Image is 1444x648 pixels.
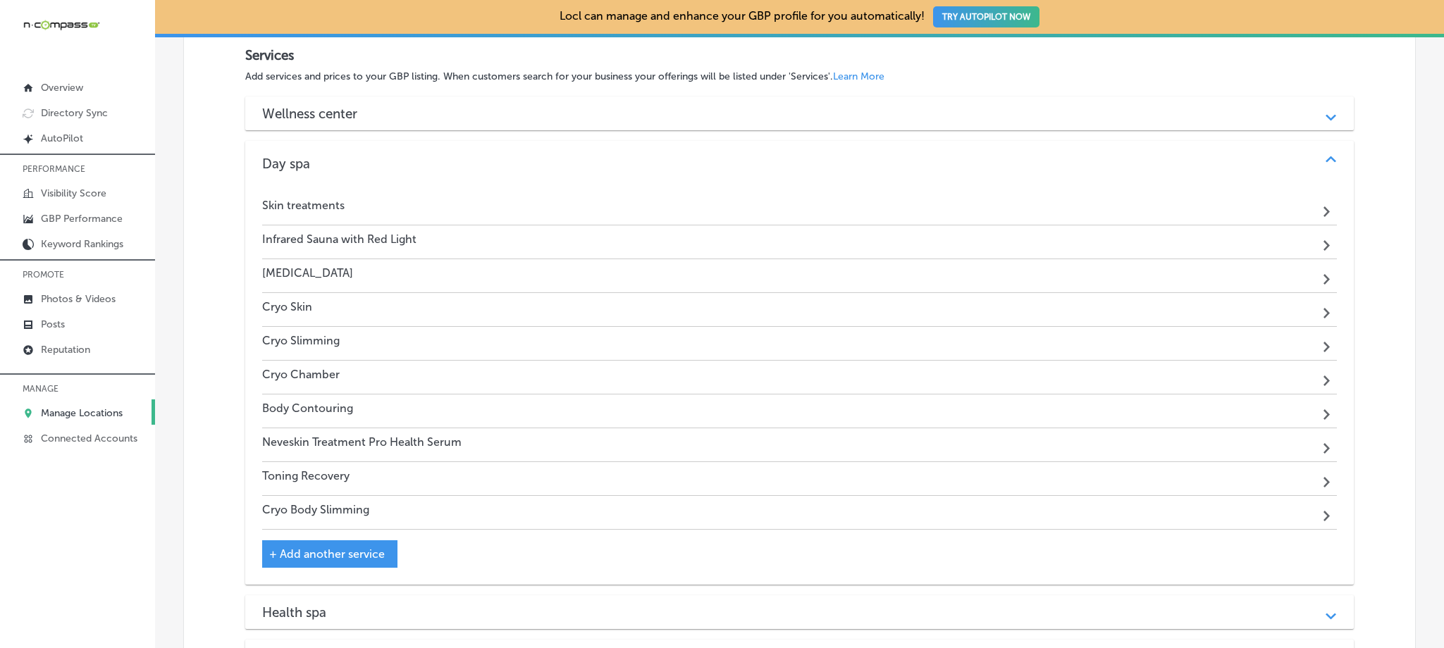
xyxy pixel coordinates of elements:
h3: Health spa [262,604,349,621]
p: Manage Locations [41,407,123,419]
span: + Add another service [269,547,385,561]
div: Day spa [245,141,1353,186]
h4: Infrared Sauna with Red Light [262,232,416,246]
p: Posts [41,318,65,330]
h4: Neveskin Treatment Pro Health Serum [262,435,462,449]
h4: Cryo Chamber [262,368,340,381]
h4: [MEDICAL_DATA] [262,266,353,280]
button: TRY AUTOPILOT NOW [933,6,1039,27]
p: Keyword Rankings [41,238,123,250]
div: Health spa [245,595,1353,629]
p: Reputation [41,344,90,356]
p: Connected Accounts [41,432,137,444]
a: Learn More [833,70,884,82]
p: Add services and prices to your GBP listing. When customers search for your business your offerin... [245,70,1353,82]
h3: Services [245,47,1353,63]
h4: Body Contouring [262,401,353,415]
p: Photos & Videos [41,293,116,305]
p: Directory Sync [41,107,108,119]
img: 660ab0bf-5cc7-4cb8-ba1c-48b5ae0f18e60NCTV_CLogo_TV_Black_-500x88.png [23,18,100,32]
div: Wellness center [245,96,1353,130]
h4: Toning Recovery [262,469,350,482]
h4: Cryo Slimming [262,334,340,347]
h4: Cryo Body Slimming [262,503,369,516]
h3: Day spa [262,156,333,172]
p: Overview [41,82,83,94]
p: GBP Performance [41,213,123,225]
p: Visibility Score [41,187,106,199]
p: AutoPilot [41,132,83,144]
h4: Skin treatments [262,199,345,212]
h3: Wellness center [262,106,380,122]
h4: Cryo Skin [262,300,312,313]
